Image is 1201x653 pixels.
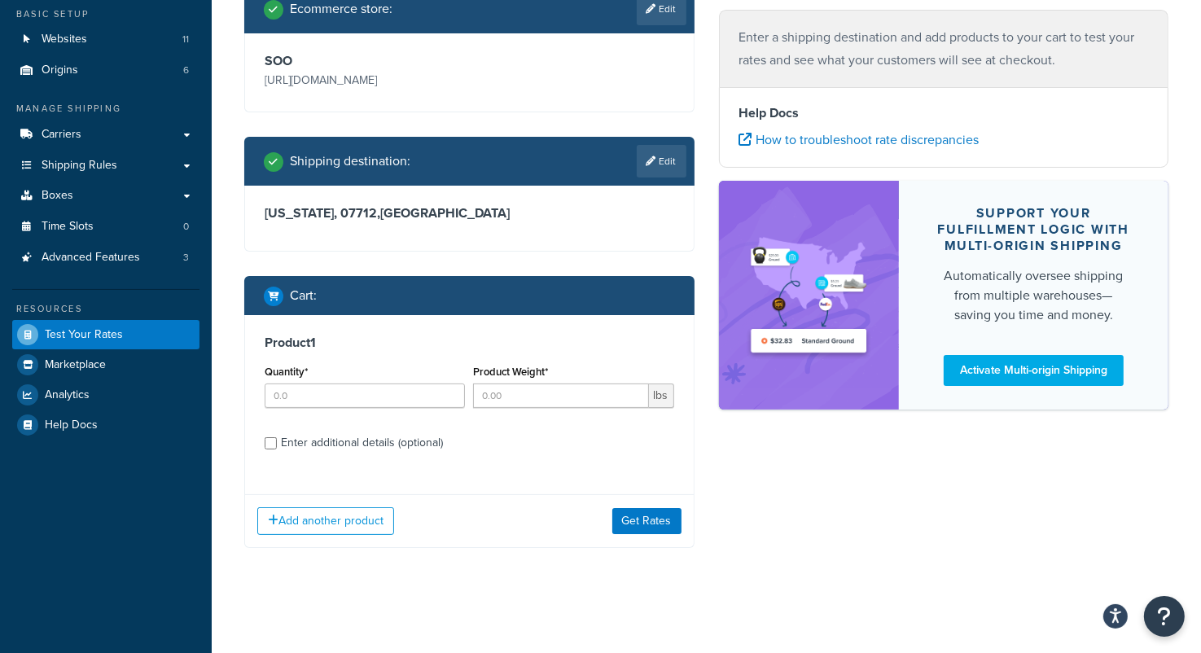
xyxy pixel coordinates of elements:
[649,383,674,408] span: lbs
[473,383,648,408] input: 0.00
[743,205,874,385] img: feature-image-multi-779b37daa2fb478c5b534a03f0c357f902ad2e054c7db8ba6a19ddeff452a1b8.png
[183,64,189,77] span: 6
[12,380,199,410] a: Analytics
[12,102,199,116] div: Manage Shipping
[12,181,199,211] a: Boxes
[290,288,317,303] h2: Cart :
[938,266,1130,325] div: Automatically oversee shipping from multiple warehouses—saving you time and money.
[12,55,199,85] li: Origins
[637,145,686,177] a: Edit
[12,243,199,273] li: Advanced Features
[290,2,392,16] h2: Ecommerce store :
[12,24,199,55] li: Websites
[612,508,682,534] button: Get Rates
[45,388,90,402] span: Analytics
[265,383,465,408] input: 0.0
[944,355,1124,386] a: Activate Multi-origin Shipping
[42,251,140,265] span: Advanced Features
[182,33,189,46] span: 11
[12,55,199,85] a: Origins6
[265,366,308,378] label: Quantity*
[12,350,199,379] a: Marketplace
[265,205,674,221] h3: [US_STATE], 07712 , [GEOGRAPHIC_DATA]
[45,419,98,432] span: Help Docs
[12,212,199,242] li: Time Slots
[42,159,117,173] span: Shipping Rules
[1144,596,1185,637] button: Open Resource Center
[257,507,394,535] button: Add another product
[42,33,87,46] span: Websites
[42,220,94,234] span: Time Slots
[12,24,199,55] a: Websites11
[183,220,189,234] span: 0
[265,69,465,92] p: [URL][DOMAIN_NAME]
[739,26,1149,72] p: Enter a shipping destination and add products to your cart to test your rates and see what your c...
[12,151,199,181] a: Shipping Rules
[12,302,199,316] div: Resources
[739,103,1149,123] h4: Help Docs
[45,328,123,342] span: Test Your Rates
[42,64,78,77] span: Origins
[265,335,674,351] h3: Product 1
[265,53,465,69] h3: SOO
[938,205,1130,254] div: Support your fulfillment logic with Multi-origin shipping
[739,130,980,149] a: How to troubleshoot rate discrepancies
[12,243,199,273] a: Advanced Features3
[473,366,548,378] label: Product Weight*
[45,358,106,372] span: Marketplace
[42,128,81,142] span: Carriers
[265,437,277,449] input: Enter additional details (optional)
[183,251,189,265] span: 3
[12,120,199,150] a: Carriers
[12,320,199,349] a: Test Your Rates
[281,432,443,454] div: Enter additional details (optional)
[12,212,199,242] a: Time Slots0
[290,154,410,169] h2: Shipping destination :
[42,189,73,203] span: Boxes
[12,410,199,440] a: Help Docs
[12,7,199,21] div: Basic Setup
